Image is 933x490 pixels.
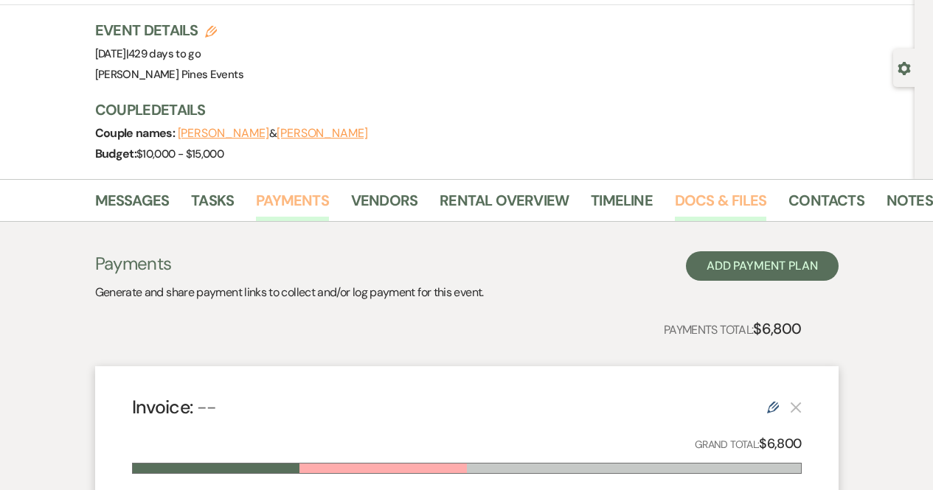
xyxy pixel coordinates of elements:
button: Open lead details [898,60,911,74]
a: Timeline [591,189,653,221]
button: Add Payment Plan [686,251,839,281]
span: & [178,126,368,141]
a: Contacts [788,189,864,221]
button: [PERSON_NAME] [277,127,368,139]
p: Payments Total: [664,317,802,340]
strong: $6,800 [753,319,801,338]
button: This payment plan cannot be deleted because it contains links that have been paid through Weven’s... [790,401,802,413]
a: Notes [887,189,933,221]
span: | [126,46,201,61]
button: [PERSON_NAME] [178,127,269,139]
h3: Payments [95,251,484,276]
a: Tasks [191,189,234,221]
p: Generate and share payment links to collect and/or log payment for this event. [95,283,484,302]
a: Vendors [351,189,417,221]
strong: $6,800 [759,435,801,452]
a: Payments [256,189,329,221]
h3: Event Details [95,20,243,41]
span: [DATE] [95,46,201,61]
span: [PERSON_NAME] Pines Events [95,67,243,82]
h4: Invoice: [132,394,217,420]
p: Grand Total: [695,433,802,455]
h3: Couple Details [95,99,901,120]
span: Couple names: [95,125,178,141]
span: -- [197,395,217,419]
a: Rental Overview [440,189,569,221]
a: Docs & Files [675,189,766,221]
span: $10,000 - $15,000 [136,147,223,161]
a: Messages [95,189,170,221]
span: Budget: [95,146,137,161]
span: 429 days to go [128,46,201,61]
